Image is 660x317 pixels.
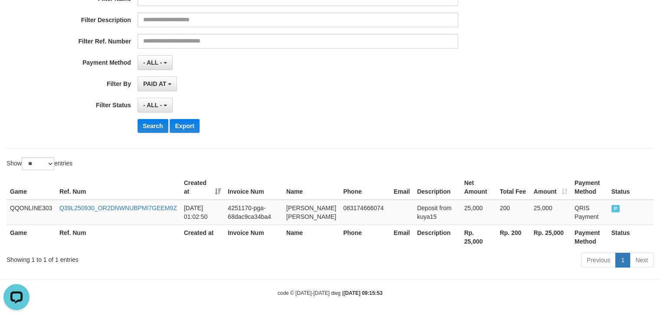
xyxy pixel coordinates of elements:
th: Email [390,175,414,200]
button: - ALL - [138,98,173,112]
a: Previous [581,253,616,267]
label: Show entries [7,157,72,170]
th: Email [390,225,414,249]
th: Name [283,225,340,249]
td: 083174666074 [340,200,390,225]
button: Search [138,119,168,133]
th: Game [7,175,56,200]
th: Phone [340,175,390,200]
th: Phone [340,225,390,249]
td: Deposit from kuya15 [414,200,460,225]
th: Invoice Num [224,175,283,200]
span: - ALL - [143,102,162,109]
th: Amount: activate to sort column ascending [530,175,571,200]
strong: [DATE] 09:15:53 [343,290,382,296]
th: Rp. 25,000 [461,225,496,249]
th: Name [283,175,340,200]
th: Payment Method [571,225,608,249]
td: [PERSON_NAME] [PERSON_NAME] [283,200,340,225]
th: Status [608,175,653,200]
th: Created at: activate to sort column ascending [181,175,224,200]
span: - ALL - [143,59,162,66]
th: Total Fee [496,175,530,200]
th: Created at [181,225,224,249]
select: Showentries [22,157,54,170]
th: Invoice Num [224,225,283,249]
td: 200 [496,200,530,225]
th: Ref. Num [56,175,181,200]
th: Ref. Num [56,225,181,249]
td: QRIS Payment [571,200,608,225]
div: Showing 1 to 1 of 1 entries [7,252,269,264]
button: Open LiveChat chat widget [3,3,30,30]
th: Payment Method [571,175,608,200]
td: [DATE] 01:02:50 [181,200,224,225]
th: Net Amount [461,175,496,200]
th: Game [7,225,56,249]
td: 25,000 [530,200,571,225]
th: Rp. 200 [496,225,530,249]
span: PAID AT [143,80,166,87]
button: Export [170,119,199,133]
button: PAID AT [138,76,177,91]
a: 1 [615,253,630,267]
th: Rp. 25,000 [530,225,571,249]
a: Q39L250930_OR2DNWNUBPMI7GEEM9Z [59,205,177,211]
td: 4251170-pga-68dac9ca34ba4 [224,200,283,225]
button: - ALL - [138,55,173,70]
a: Next [630,253,653,267]
span: PAID [611,205,620,212]
td: QQONLINE303 [7,200,56,225]
th: Description [414,175,460,200]
th: Description [414,225,460,249]
small: code © [DATE]-[DATE] dwg | [278,290,383,296]
td: 25,000 [461,200,496,225]
th: Status [608,225,653,249]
